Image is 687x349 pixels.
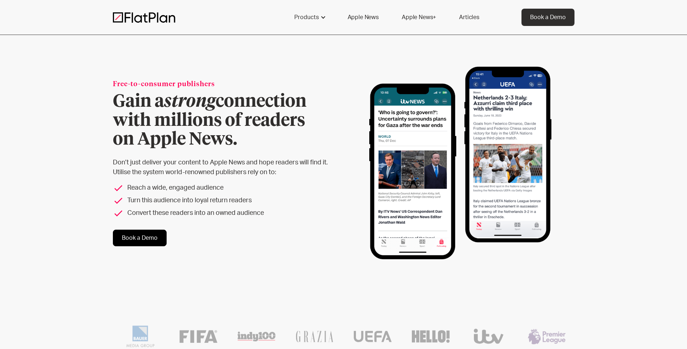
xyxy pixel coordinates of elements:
a: Apple News [339,9,387,26]
em: strong [164,93,216,110]
a: Book a Demo [113,230,167,246]
div: Products [294,13,319,22]
a: Book a Demo [521,9,574,26]
li: Reach a wide, engaged audience [113,183,341,193]
li: Turn this audience into loyal return readers [113,196,341,206]
div: Products [286,9,333,26]
a: Apple News+ [393,9,445,26]
div: Book a Demo [530,13,566,22]
h1: Gain a connection with millions of readers on Apple News. [113,92,341,149]
p: Don’t just deliver your content to Apple News and hope readers will find it. Utilise the system w... [113,158,341,177]
div: Free-to-consumer publishers [113,80,341,89]
a: Articles [450,9,488,26]
li: Convert these readers into an owned audience [113,208,341,218]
